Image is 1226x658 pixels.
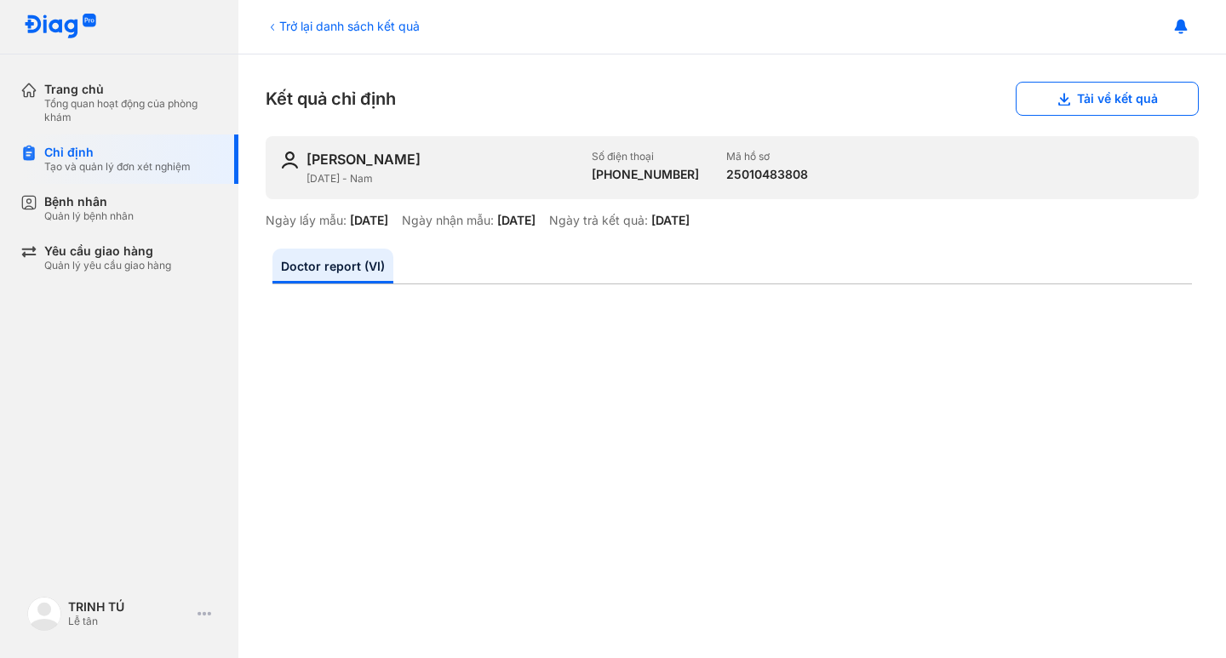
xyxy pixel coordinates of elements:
div: Ngày trả kết quả: [549,213,648,228]
div: Số điện thoại [592,150,699,163]
div: [DATE] [651,213,690,228]
div: [DATE] [350,213,388,228]
div: Chỉ định [44,145,191,160]
img: logo [27,597,61,631]
div: Trở lại danh sách kết quả [266,17,420,35]
div: Kết quả chỉ định [266,82,1199,116]
div: Tổng quan hoạt động của phòng khám [44,97,218,124]
div: Quản lý bệnh nhân [44,209,134,223]
div: Yêu cầu giao hàng [44,243,171,259]
div: Ngày lấy mẫu: [266,213,347,228]
div: Quản lý yêu cầu giao hàng [44,259,171,272]
div: [PHONE_NUMBER] [592,167,699,182]
div: [DATE] - Nam [306,172,578,186]
img: user-icon [279,150,300,170]
div: Mã hồ sơ [726,150,808,163]
div: Bệnh nhân [44,194,134,209]
div: Ngày nhận mẫu: [402,213,494,228]
img: logo [24,14,97,40]
div: TRINH TÚ [68,599,191,615]
a: Doctor report (VI) [272,249,393,283]
div: Trang chủ [44,82,218,97]
div: Tạo và quản lý đơn xét nghiệm [44,160,191,174]
div: [DATE] [497,213,536,228]
div: 25010483808 [726,167,808,182]
div: [PERSON_NAME] [306,150,421,169]
button: Tải về kết quả [1016,82,1199,116]
div: Lễ tân [68,615,191,628]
